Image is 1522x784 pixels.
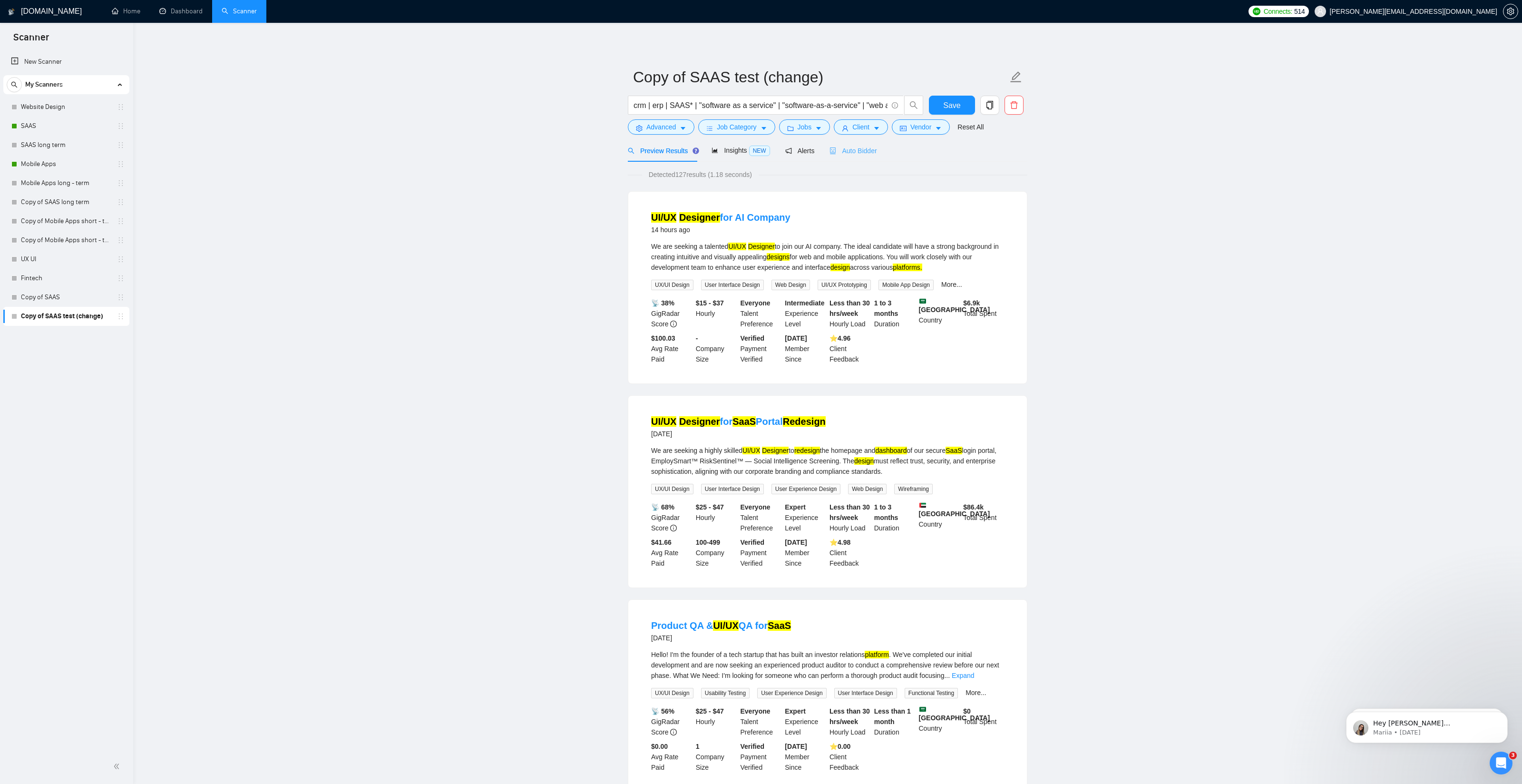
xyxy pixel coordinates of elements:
[651,743,668,750] b: $0.00
[739,333,783,364] div: Payment Verified
[739,298,783,329] div: Talent Preference
[783,537,828,568] div: Member Since
[874,707,911,725] b: Less than 1 month
[961,502,1006,533] div: Total Spent
[741,743,765,750] b: Verified
[698,119,775,135] button: barsJob Categorycaret-down
[649,298,694,329] div: GigRadar Score
[7,77,22,92] button: search
[762,447,789,454] mark: Designer
[874,503,898,521] b: 1 to 3 months
[649,333,694,364] div: Avg Rate Paid
[742,447,760,454] mark: UI/UX
[900,125,907,132] span: idcard
[830,264,850,271] mark: design
[679,416,720,427] mark: Designer
[3,75,129,326] li: My Scanners
[961,706,1006,737] div: Total Spent
[651,416,676,427] mark: UI/UX
[768,620,791,631] mark: SaaS
[966,689,986,696] a: More...
[771,484,840,494] span: User Experience Design
[875,447,907,454] mark: dashboard
[741,334,765,342] b: Verified
[828,502,872,533] div: Hourly Load
[712,147,718,154] span: area-chart
[818,280,871,290] span: UI/UX Prototyping
[694,333,739,364] div: Company Size
[117,313,125,320] span: holder
[651,649,1004,681] div: Hello! I'm the founder of a tech startup that has built an investor relations . We've completed o...
[651,503,674,511] b: 📡 68%
[894,484,933,494] span: Wireframing
[852,122,869,132] span: Client
[651,299,674,307] b: 📡 38%
[113,762,123,771] span: double-left
[1010,71,1022,83] span: edit
[829,334,850,342] b: ⭐️ 4.96
[117,179,125,187] span: holder
[828,298,872,329] div: Hourly Load
[696,334,698,342] b: -
[783,298,828,329] div: Experience Level
[848,484,887,494] span: Web Design
[1005,96,1024,115] button: delete
[828,333,872,364] div: Client Feedback
[785,334,807,342] b: [DATE]
[694,706,739,737] div: Hourly
[680,125,686,132] span: caret-down
[117,236,125,244] span: holder
[649,706,694,737] div: GigRadar Score
[651,539,672,546] b: $41.66
[757,688,826,698] span: User Experience Design
[785,503,806,511] b: Expert
[628,147,696,155] span: Preview Results
[222,7,257,15] a: searchScanner
[981,101,999,109] span: copy
[893,264,922,271] mark: platforms.
[712,147,770,154] span: Insights
[929,96,975,115] button: Save
[749,146,770,156] span: NEW
[670,321,677,327] span: info-circle
[904,96,923,115] button: search
[741,539,765,546] b: Verified
[785,539,807,546] b: [DATE]
[892,119,950,135] button: idcardVendorcaret-down
[21,193,111,212] a: Copy of SAAS long term
[865,651,889,658] mark: platform
[701,280,764,290] span: User Interface Design
[717,122,756,132] span: Job Category
[651,445,1004,477] div: We are seeking a highly skilled to the homepage and of our secure login portal, EmploySmart™ Risk...
[7,81,21,88] span: search
[829,503,870,521] b: Less than 30 hrs/week
[946,447,962,454] mark: SaaS
[783,706,828,737] div: Experience Level
[117,141,125,149] span: holder
[834,688,897,698] span: User Interface Design
[767,253,790,261] mark: designs
[706,125,713,132] span: bars
[741,299,771,307] b: Everyone
[728,243,746,250] mark: UI/UX
[829,743,850,750] b: ⭐️ 0.00
[694,537,739,568] div: Company Size
[739,537,783,568] div: Payment Verified
[739,502,783,533] div: Talent Preference
[117,217,125,225] span: holder
[679,212,720,223] mark: Designer
[741,707,771,715] b: Everyone
[651,632,791,644] div: [DATE]
[628,119,694,135] button: settingAdvancedcaret-down
[1503,8,1518,15] span: setting
[651,212,790,223] a: UI/UX Designerfor AI Company
[159,7,203,15] a: dashboardDashboard
[21,212,111,231] a: Copy of Mobile Apps short - term
[649,502,694,533] div: GigRadar Score
[787,125,794,132] span: folder
[943,99,960,111] span: Save
[25,75,63,94] span: My Scanners
[919,298,926,304] img: 🇸🇦
[1253,8,1260,15] img: upwork-logo.png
